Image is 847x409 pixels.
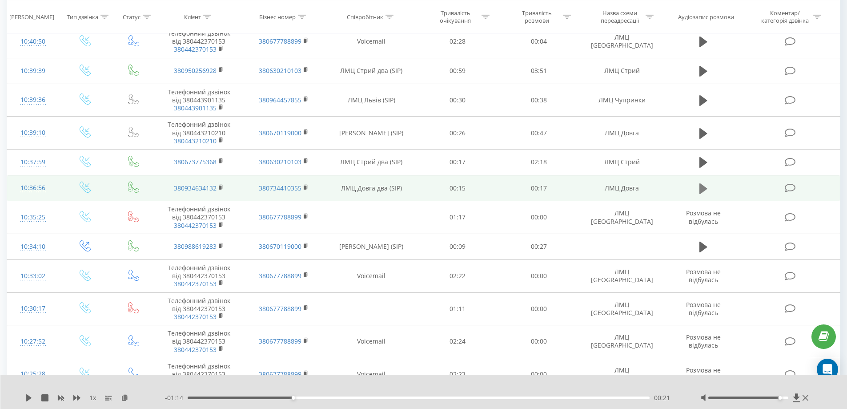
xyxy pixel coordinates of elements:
td: Voicemail [326,260,417,293]
div: Accessibility label [291,396,295,400]
a: 380950256928 [174,66,217,75]
span: Розмова не відбулась [686,300,721,317]
td: ЛМЦ Стрий два (SIP) [326,149,417,175]
div: [PERSON_NAME] [9,13,54,20]
td: 02:28 [417,25,498,58]
td: 00:04 [498,25,580,58]
td: 00:09 [417,234,498,259]
a: 380442370153 [174,221,217,230]
a: 380443901135 [174,104,217,112]
td: ЛМЦ [GEOGRAPHIC_DATA] [579,201,664,234]
div: 10:27:52 [16,333,50,350]
div: Аудіозапис розмови [678,13,734,20]
td: Телефонний дзвінок від 380443210210 [157,117,241,150]
div: Open Intercom Messenger [817,359,838,380]
a: 380677788899 [259,213,301,221]
a: 380677788899 [259,37,301,45]
td: Телефонний дзвінок від 380442370153 [157,325,241,358]
a: 380734410355 [259,184,301,192]
td: ЛМЦ Львів (SIP) [326,84,417,117]
td: Телефонний дзвінок від 380442370153 [157,260,241,293]
div: Статус [123,13,140,20]
div: Співробітник [347,13,383,20]
td: 02:22 [417,260,498,293]
div: 10:33:02 [16,267,50,285]
div: Назва схеми переадресації [596,9,643,24]
td: ЛМЦ [GEOGRAPHIC_DATA] [579,292,664,325]
a: 380677788899 [259,271,301,280]
td: Телефонний дзвінок від 380442370153 [157,25,241,58]
div: Тип дзвінка [67,13,98,20]
td: 00:26 [417,117,498,150]
div: 10:34:10 [16,238,50,255]
span: 00:21 [654,393,670,402]
span: Розмова не відбулась [686,333,721,349]
td: ЛМЦ [GEOGRAPHIC_DATA] [579,260,664,293]
td: Voicemail [326,25,417,58]
a: 380670119000 [259,129,301,137]
td: 00:17 [498,175,580,201]
td: 00:17 [417,149,498,175]
td: [PERSON_NAME] (SIP) [326,234,417,259]
div: 10:39:10 [16,124,50,142]
span: - 01:14 [165,393,188,402]
a: 380670119000 [259,242,301,251]
td: 02:24 [417,325,498,358]
span: Розмова не відбулась [686,209,721,225]
a: 380442370153 [174,312,217,321]
td: 02:23 [417,358,498,391]
div: 10:40:50 [16,33,50,50]
div: 10:39:36 [16,91,50,109]
td: Телефонний дзвінок від 380442370153 [157,292,241,325]
td: Voicemail [326,358,417,391]
td: ЛМЦ Довга [579,117,664,150]
div: Клієнт [184,13,201,20]
a: 380630210103 [259,66,301,75]
td: Телефонний дзвінок від 380443901135 [157,84,241,117]
div: 10:35:25 [16,209,50,226]
a: 380677788899 [259,370,301,378]
span: 1 x [89,393,96,402]
td: 01:17 [417,201,498,234]
td: ЛМЦ Чупринки [579,84,664,117]
div: Тривалість очікування [432,9,479,24]
a: 380443210210 [174,137,217,145]
td: ЛМЦ Довга [579,175,664,201]
td: 00:59 [417,58,498,84]
div: Бізнес номер [259,13,296,20]
td: 00:38 [498,84,580,117]
td: 02:18 [498,149,580,175]
td: Voicemail [326,325,417,358]
td: ЛМЦ Довга два (SIP) [326,175,417,201]
td: 01:11 [417,292,498,325]
a: 380677788899 [259,304,301,313]
td: ЛМЦ Стрий [579,149,664,175]
td: Телефонний дзвінок від 380442370153 [157,201,241,234]
a: 380442370153 [174,279,217,288]
td: 00:00 [498,325,580,358]
a: 380677788899 [259,337,301,345]
div: 10:30:17 [16,300,50,317]
div: 10:37:59 [16,154,50,171]
div: 10:36:56 [16,179,50,197]
td: ЛМЦ [GEOGRAPHIC_DATA] [579,25,664,58]
span: Розмова не відбулась [686,366,721,382]
a: 380630210103 [259,158,301,166]
td: 00:27 [498,234,580,259]
td: ЛМЦ [GEOGRAPHIC_DATA] [579,358,664,391]
td: 00:00 [498,292,580,325]
td: 00:47 [498,117,580,150]
div: Тривалість розмови [513,9,561,24]
a: 380988619283 [174,242,217,251]
a: 380442370153 [174,45,217,53]
a: 380673775368 [174,158,217,166]
td: 03:51 [498,58,580,84]
td: 00:00 [498,201,580,234]
div: 10:39:39 [16,62,50,80]
td: 00:00 [498,358,580,391]
td: Телефонний дзвінок від 380442370153 [157,358,241,391]
a: 380964457855 [259,96,301,104]
a: 380934634132 [174,184,217,192]
td: [PERSON_NAME] (SIP) [326,117,417,150]
div: Accessibility label [779,396,782,400]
